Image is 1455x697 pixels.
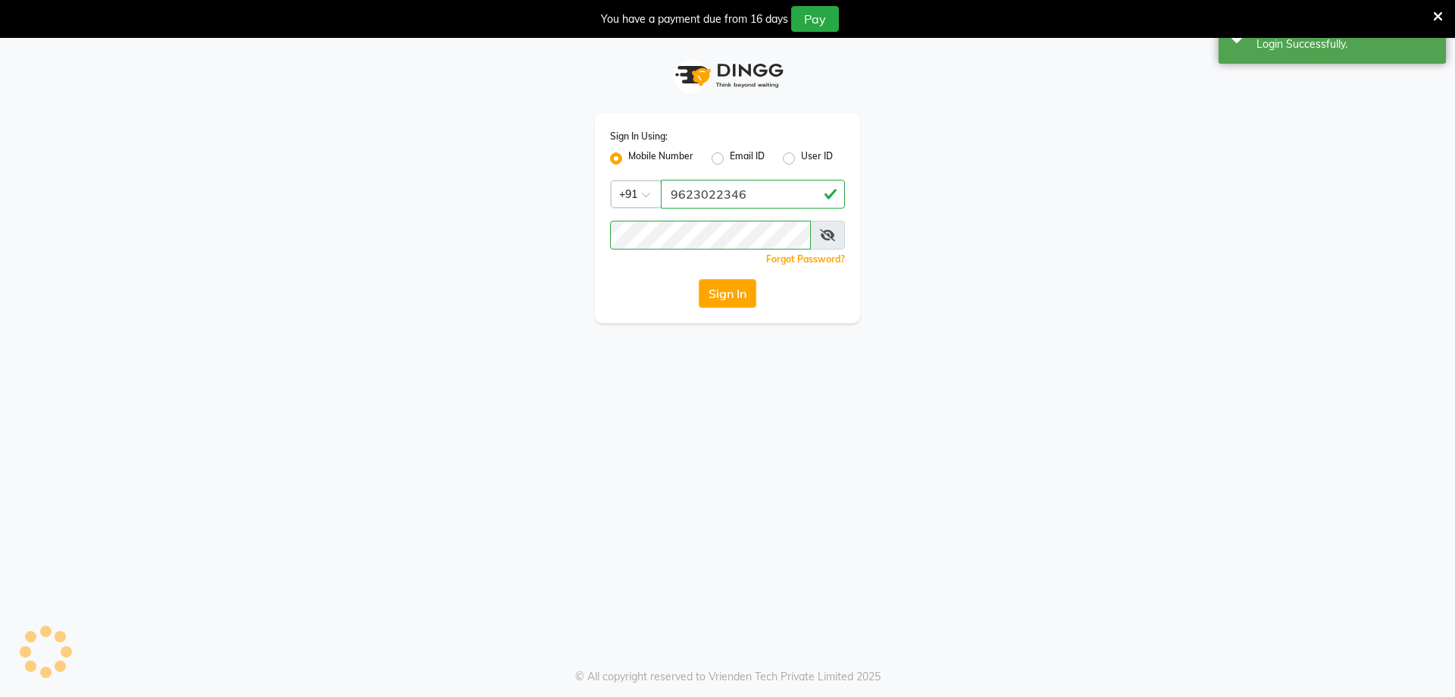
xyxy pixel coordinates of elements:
[601,11,788,27] div: You have a payment due from 16 days
[610,221,811,250] input: Username
[766,253,845,265] a: Forgot Password?
[661,180,845,209] input: Username
[628,149,693,168] label: Mobile Number
[730,149,765,168] label: Email ID
[791,6,839,32] button: Pay
[699,279,756,308] button: Sign In
[1256,36,1435,52] div: Login Successfully.
[801,149,833,168] label: User ID
[667,53,788,98] img: logo1.svg
[610,130,668,143] label: Sign In Using:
